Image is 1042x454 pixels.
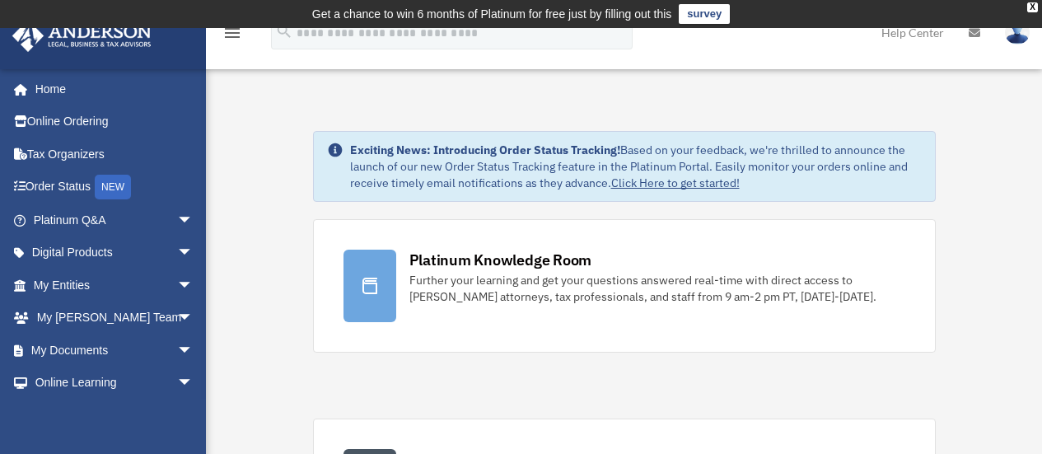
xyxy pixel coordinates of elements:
a: survey [679,4,730,24]
strong: Exciting News: Introducing Order Status Tracking! [350,143,620,157]
a: Online Learningarrow_drop_down [12,367,218,400]
div: NEW [95,175,131,199]
div: Further your learning and get your questions answered real-time with direct access to [PERSON_NAM... [409,272,905,305]
a: Digital Productsarrow_drop_down [12,236,218,269]
a: My Entitiesarrow_drop_down [12,269,218,302]
span: arrow_drop_down [177,367,210,400]
div: close [1027,2,1038,12]
a: Platinum Knowledge Room Further your learning and get your questions answered real-time with dire... [313,219,936,353]
i: search [275,22,293,40]
a: Home [12,73,210,105]
a: My Documentsarrow_drop_down [12,334,218,367]
a: Order StatusNEW [12,171,218,204]
div: Get a chance to win 6 months of Platinum for free just by filling out this [312,4,672,24]
a: Platinum Q&Aarrow_drop_down [12,204,218,236]
a: menu [222,29,242,43]
a: Tax Organizers [12,138,218,171]
div: Platinum Knowledge Room [409,250,592,270]
a: Click Here to get started! [611,176,740,190]
a: Online Ordering [12,105,218,138]
span: arrow_drop_down [177,334,210,367]
div: Based on your feedback, we're thrilled to announce the launch of our new Order Status Tracking fe... [350,142,922,191]
span: arrow_drop_down [177,302,210,335]
img: Anderson Advisors Platinum Portal [7,20,157,52]
span: arrow_drop_down [177,236,210,270]
img: User Pic [1005,21,1030,44]
span: arrow_drop_down [177,269,210,302]
span: arrow_drop_down [177,204,210,237]
a: My [PERSON_NAME] Teamarrow_drop_down [12,302,218,335]
i: menu [222,23,242,43]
